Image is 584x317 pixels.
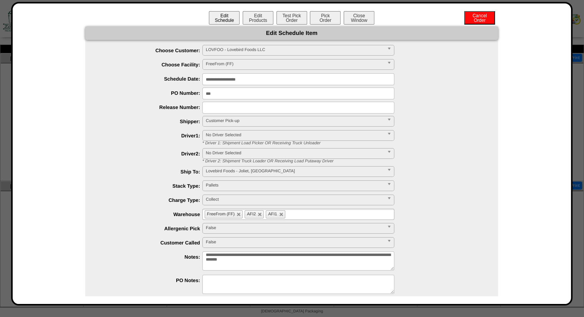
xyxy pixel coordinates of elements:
[206,130,384,140] span: No Driver Selected
[197,159,498,163] div: * Driver 2: Shipment Truck Loader OR Receiving Load Putaway Driver
[101,169,202,175] label: Ship To:
[101,62,202,68] label: Choose Facility:
[85,26,498,40] div: Edit Schedule Item
[206,181,384,190] span: Pallets
[344,11,374,25] button: CloseWindow
[268,212,277,216] span: AFI1
[101,151,202,157] label: Driver2:
[101,48,202,53] label: Choose Customer:
[207,212,235,216] span: FreeFrom (FF)
[276,11,307,25] button: Test PickOrder
[206,149,384,158] span: No Driver Selected
[206,238,384,247] span: False
[101,76,202,82] label: Schedule Date:
[464,11,495,25] button: CancelOrder
[247,212,256,216] span: AFI2
[206,167,384,176] span: Lovebird Foods - Joliet, [GEOGRAPHIC_DATA]
[101,197,202,203] label: Charge Type:
[101,90,202,96] label: PO Number:
[101,183,202,189] label: Stack Type:
[243,11,273,25] button: EditProducts
[197,141,498,145] div: * Driver 1: Shipment Load Picker OR Receiving Truck Unloader
[206,116,384,125] span: Customer Pick-up
[101,133,202,139] label: Driver1:
[206,59,384,69] span: FreeFrom (FF)
[310,11,341,25] button: PickOrder
[101,226,202,231] label: Allergenic Pick
[101,104,202,110] label: Release Number:
[206,195,384,204] span: Collect
[101,240,202,246] label: Customer Called
[101,277,202,283] label: PO Notes:
[209,11,240,25] button: EditSchedule
[206,45,384,54] span: LOVFOO - Lovebird Foods LLC
[101,254,202,260] label: Notes:
[101,119,202,124] label: Shipper:
[343,17,375,23] a: CloseWindow
[206,223,384,233] span: False
[101,211,202,217] label: Warehouse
